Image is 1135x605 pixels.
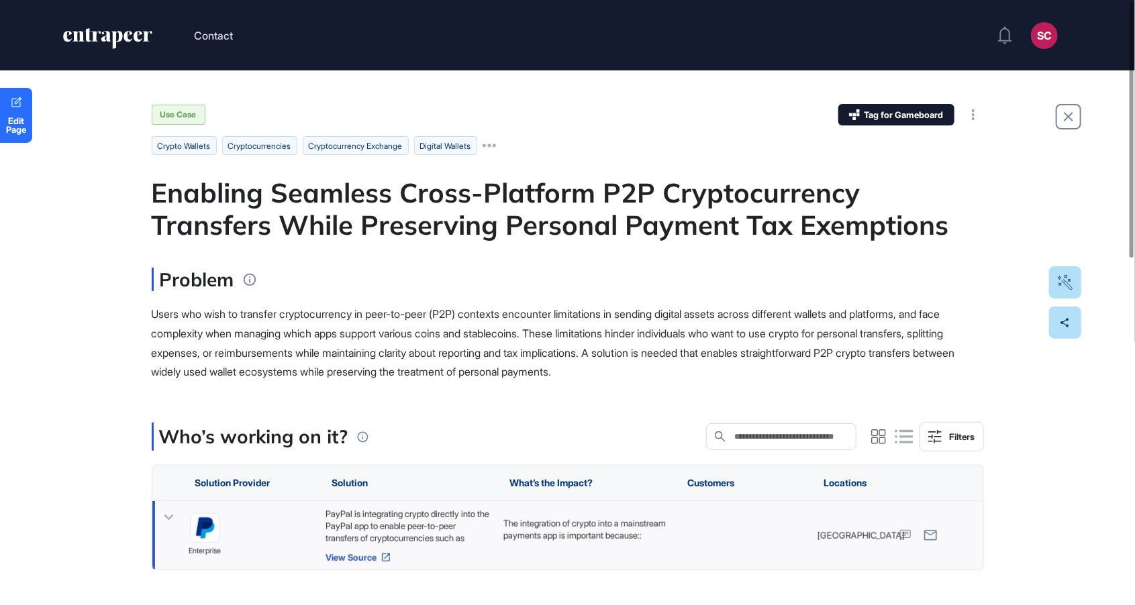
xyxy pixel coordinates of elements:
[325,552,489,563] a: View Source
[62,28,154,54] a: entrapeer-logo
[509,478,593,488] span: What’s the Impact?
[503,517,667,541] p: The integration of crypto into a mainstream payments app is important because::
[190,513,219,543] a: image
[303,136,409,155] li: Cryptocurrency Exchange
[332,478,368,488] span: Solution
[325,508,489,544] div: PayPal is integrating crypto directly into the PayPal app to enable peer-to-peer transfers of cry...
[687,478,734,488] span: Customers
[195,478,270,488] span: Solution Provider
[159,423,348,451] p: Who’s working on it?
[1031,22,1058,49] button: SC
[414,136,477,155] li: digital wallets
[516,553,578,564] strong: Interoperability
[152,176,984,241] div: Enabling Seamless Cross-Platform P2P Cryptocurrency Transfers While Preserving Personal Payment T...
[189,545,221,557] span: enterprise
[152,307,955,378] span: Users who wish to transfer cryptocurrency in peer-to-peer (P2P) contexts encounter limitations in...
[194,27,233,44] button: Contact
[191,514,219,542] img: image
[222,136,297,155] li: cryptocurrencies
[950,431,975,442] div: Filters
[865,111,944,119] span: Tag for Gameboard
[920,422,984,451] button: Filters
[824,478,867,488] span: Locations
[152,105,205,125] div: Use Case
[152,136,217,155] li: crypto wallets
[818,529,905,541] span: [GEOGRAPHIC_DATA]
[152,268,234,291] h3: Problem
